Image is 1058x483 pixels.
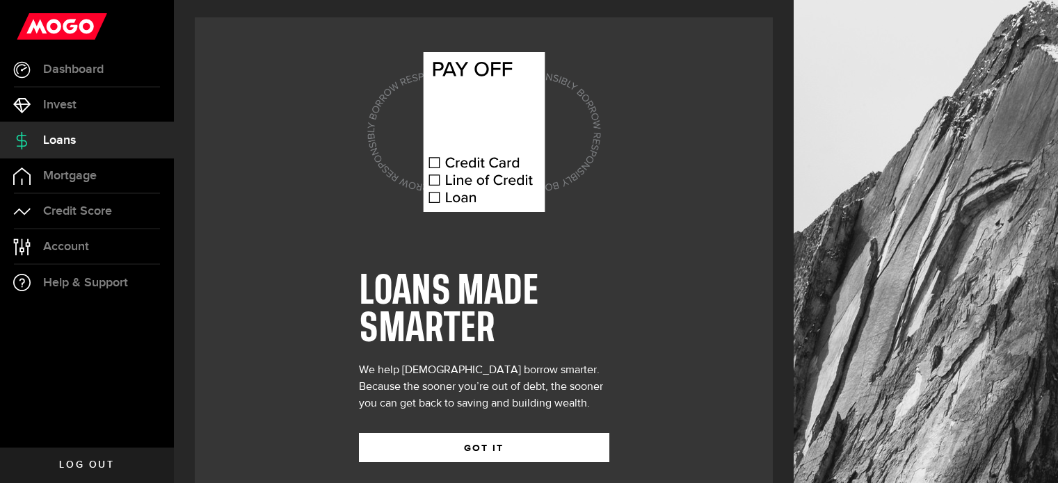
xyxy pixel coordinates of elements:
[43,170,97,182] span: Mortgage
[43,277,128,289] span: Help & Support
[359,433,609,462] button: GOT IT
[43,240,89,253] span: Account
[43,99,77,111] span: Invest
[59,460,114,470] span: Log out
[43,134,76,147] span: Loans
[359,362,609,412] div: We help [DEMOGRAPHIC_DATA] borrow smarter. Because the sooner you’re out of debt, the sooner you ...
[43,205,112,218] span: Credit Score
[359,273,609,348] h1: LOANS MADE SMARTER
[43,63,104,76] span: Dashboard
